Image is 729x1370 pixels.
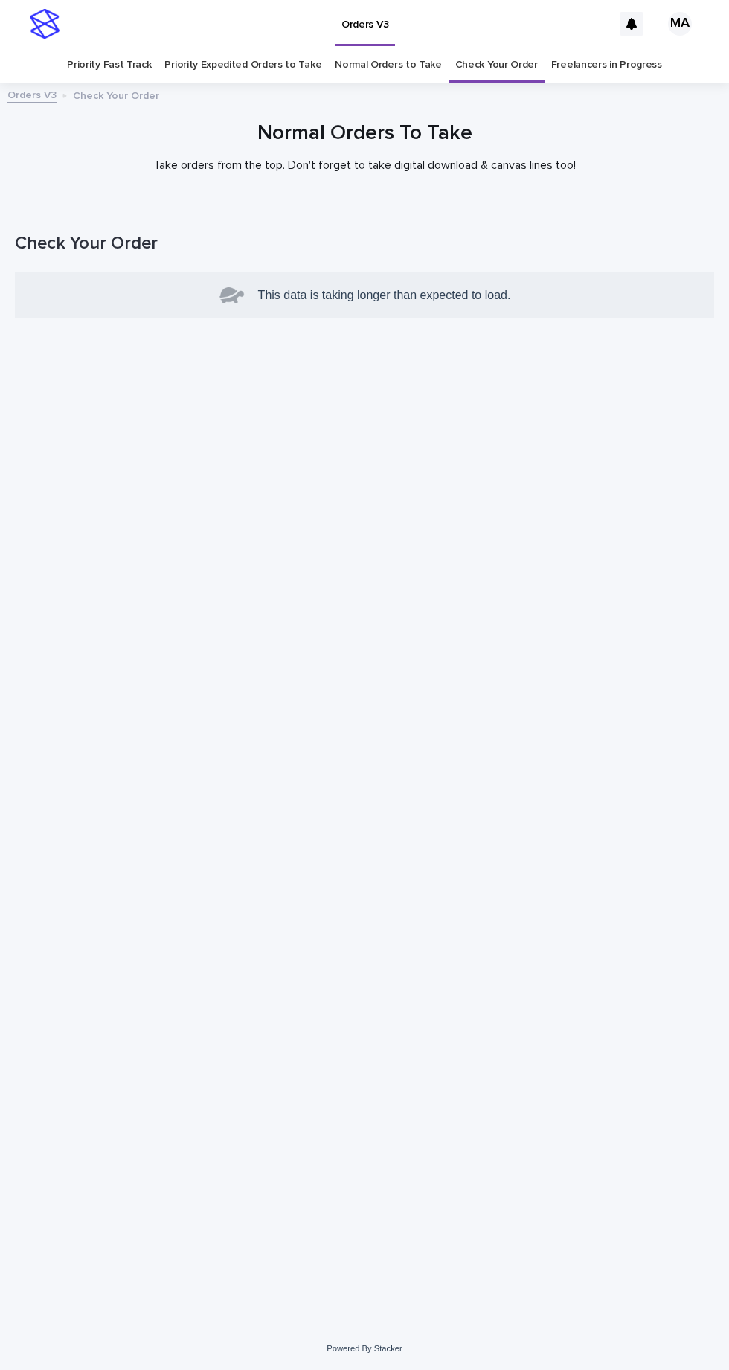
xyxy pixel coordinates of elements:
[455,48,538,83] a: Check Your Order
[258,282,511,308] p: This data is taking longer than expected to load.
[67,159,662,173] p: Take orders from the top. Don't forget to take digital download & canvas lines too!
[73,86,159,103] p: Check Your Order
[551,48,662,83] a: Freelancers in Progress
[164,48,321,83] a: Priority Expedited Orders to Take
[335,48,442,83] a: Normal Orders to Take
[15,121,714,147] h1: Normal Orders To Take
[30,9,60,39] img: stacker-logo-s-only.png
[327,1344,402,1353] a: Powered By Stacker
[668,12,692,36] div: MA
[67,48,151,83] a: Priority Fast Track
[15,233,714,255] h1: Check Your Order
[219,282,252,308] img: turtle
[7,86,57,103] a: Orders V3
